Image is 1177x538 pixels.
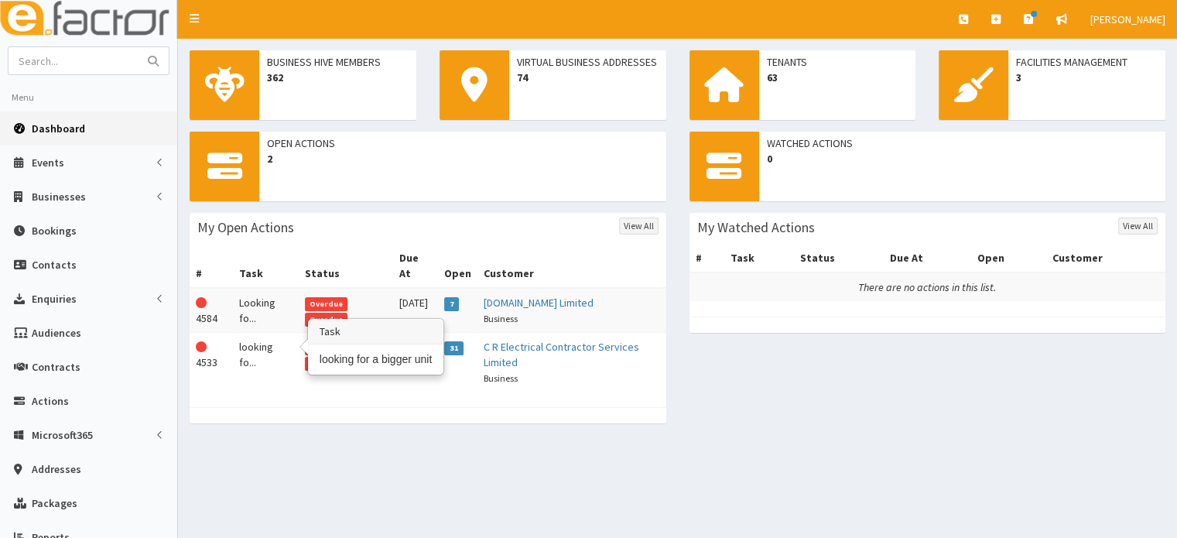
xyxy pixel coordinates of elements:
th: Status [299,244,393,288]
span: 31 [444,341,464,355]
span: 2 [267,151,659,166]
span: Tenants [767,54,908,70]
span: Bookings [32,224,77,238]
span: 3 [1016,70,1158,85]
a: View All [619,218,659,235]
th: Task [233,244,299,288]
th: Status [794,244,884,272]
i: This Action is overdue! [196,297,207,308]
span: [PERSON_NAME] [1090,12,1165,26]
a: [DOMAIN_NAME] Limited [484,296,594,310]
span: Business Hive Members [267,54,409,70]
span: Overdue [305,297,348,311]
span: Packages [32,496,77,510]
span: Overdue [305,313,348,327]
span: Virtual Business Addresses [517,54,659,70]
div: looking for a bigger unit [309,344,443,374]
td: 4584 [190,288,233,333]
span: 362 [267,70,409,85]
span: Audiences [32,326,81,340]
h3: Task [309,320,443,344]
span: Facilities Management [1016,54,1158,70]
span: Contacts [32,258,77,272]
span: Addresses [32,462,81,476]
span: Microsoft365 [32,428,93,442]
span: Dashboard [32,122,85,135]
th: # [689,244,725,272]
small: Business [484,372,518,384]
th: Open [970,244,1045,272]
td: looking fo... [233,333,299,392]
span: Businesses [32,190,86,204]
th: Customer [1046,244,1165,272]
span: 7 [444,297,459,311]
a: View All [1118,218,1158,235]
th: Open [438,244,477,288]
th: # [190,244,233,288]
span: 74 [517,70,659,85]
th: Customer [477,244,665,288]
h3: My Open Actions [197,221,294,235]
span: Contracts [32,360,80,374]
span: Open Actions [267,135,659,151]
span: 0 [767,151,1158,166]
i: This Action is overdue! [196,341,207,352]
td: Looking fo... [233,288,299,333]
span: Events [32,156,64,170]
span: 63 [767,70,908,85]
span: Actions [32,394,69,408]
span: Enquiries [32,292,77,306]
th: Due At [393,244,438,288]
input: Search... [9,47,139,74]
a: C R Electrical Contractor Services Limited [484,340,639,369]
span: Overdue [305,357,348,371]
small: Business [484,313,518,324]
h3: My Watched Actions [697,221,815,235]
span: Watched Actions [767,135,1158,151]
th: Due At [884,244,970,272]
td: [DATE] [393,288,438,333]
th: Task [724,244,794,272]
td: 4533 [190,333,233,392]
i: There are no actions in this list. [858,280,996,294]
